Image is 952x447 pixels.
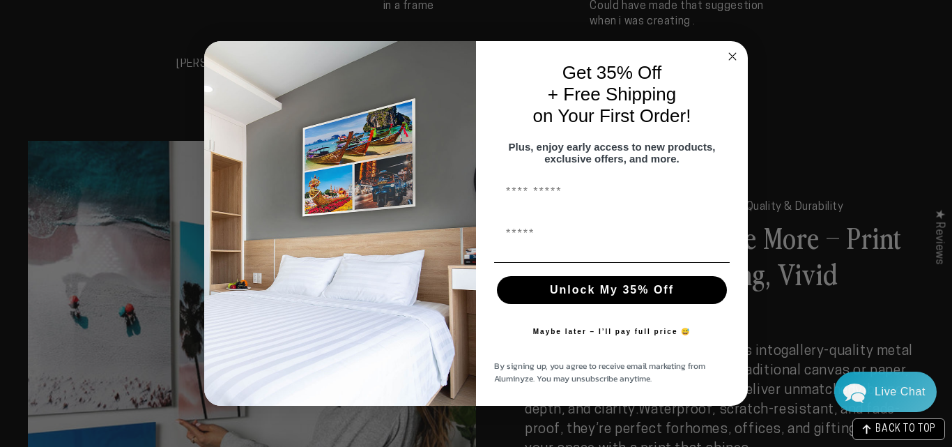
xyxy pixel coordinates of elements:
span: + Free Shipping [548,84,676,105]
div: Chat widget toggle [834,372,937,412]
button: Close dialog [724,48,741,65]
button: Unlock My 35% Off [497,276,727,304]
div: Contact Us Directly [875,372,926,412]
span: Plus, enjoy early access to new products, exclusive offers, and more. [509,141,716,165]
span: BACK TO TOP [875,425,936,434]
span: Get 35% Off [562,62,662,83]
span: on Your First Order! [533,105,691,126]
img: 728e4f65-7e6c-44e2-b7d1-0292a396982f.jpeg [204,41,476,407]
img: underline [494,262,730,263]
span: By signing up, you agree to receive email marketing from Aluminyze. You may unsubscribe anytime. [494,360,705,385]
button: Maybe later – I’ll pay full price 😅 [526,318,698,346]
